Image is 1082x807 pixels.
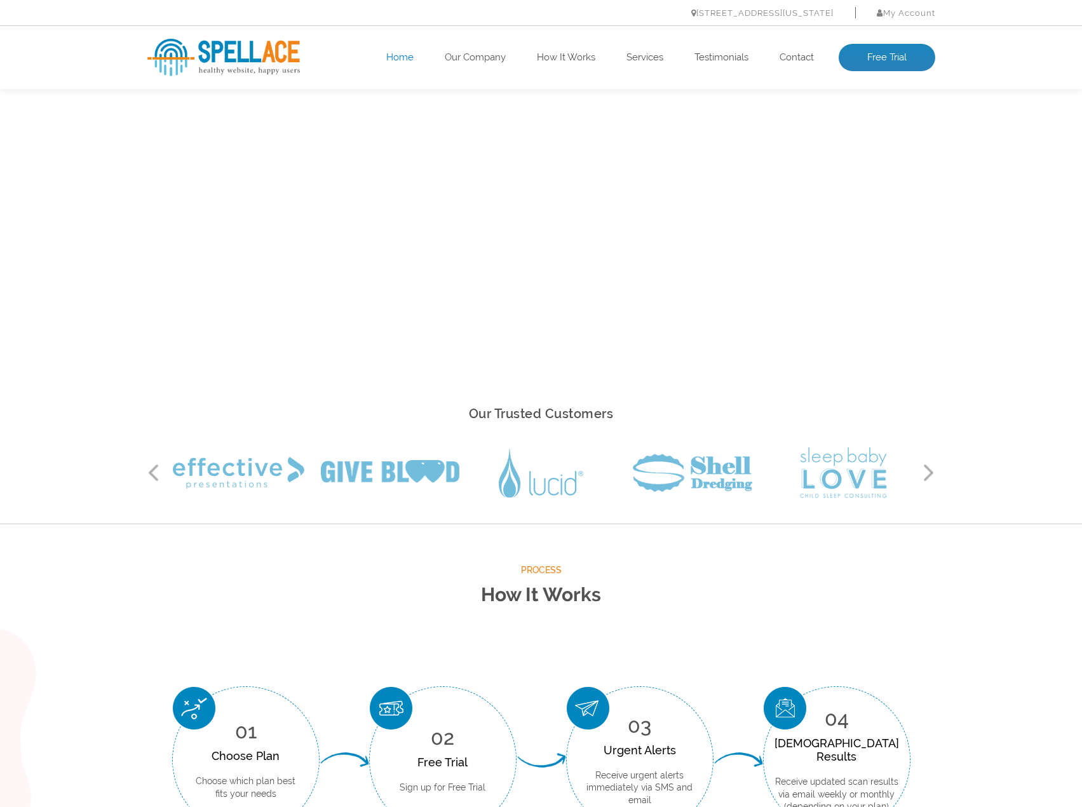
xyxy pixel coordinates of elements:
img: Give Blood [321,460,459,485]
button: Next [923,463,935,482]
p: Sign up for Free Trial [400,782,485,794]
img: Scan Result [764,687,806,729]
p: Choose which plan best fits your needs [192,775,300,800]
h2: How It Works [147,578,935,612]
img: Effective [173,457,304,489]
h2: Our Trusted Customers [147,403,935,425]
span: 03 [628,714,651,737]
span: 04 [825,707,849,730]
div: Free Trial [400,756,485,769]
span: Process [147,562,935,578]
p: Receive urgent alerts immediately via SMS and email [586,770,694,807]
div: Urgent Alerts [586,743,694,757]
img: Urgent Alerts [567,687,609,729]
img: Sleep Baby Love [800,447,887,498]
img: Free Trial [370,687,412,729]
div: [DEMOGRAPHIC_DATA] Results [774,736,899,763]
img: Choose Plan [173,687,215,729]
img: Shell Dredging [633,454,752,492]
div: Choose Plan [192,749,300,763]
img: Lucid [499,449,583,498]
button: Previous [147,463,160,482]
span: 02 [431,726,454,749]
span: 01 [235,719,257,743]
